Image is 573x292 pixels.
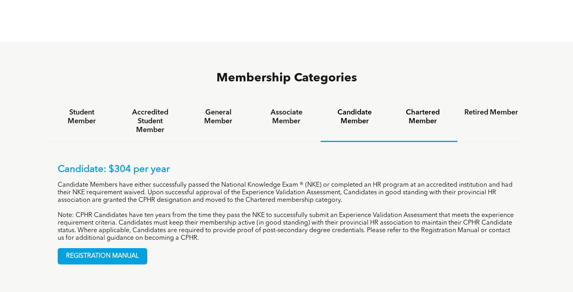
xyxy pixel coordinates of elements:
h4: Associate Member [259,108,313,126]
h4: Candidate Member [328,108,382,126]
h4: Student Member [55,108,109,126]
p: Note: CPHR Candidates have ten years from the time they pass the NKE to successfully submit an Ex... [58,212,515,242]
p: Candidate Members have either successfully passed the National Knowledge Exam ® (NKE) or complete... [58,182,515,204]
a: REGISTRATION MANUAL [58,248,147,264]
h4: General Member [191,108,245,126]
p: Candidate: $304 per year [58,164,515,176]
h4: Chartered Member [396,108,450,126]
h4: Accredited Student Member [123,108,177,134]
span: Membership Categories [216,72,357,84]
h4: Retired Member [464,108,518,117]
